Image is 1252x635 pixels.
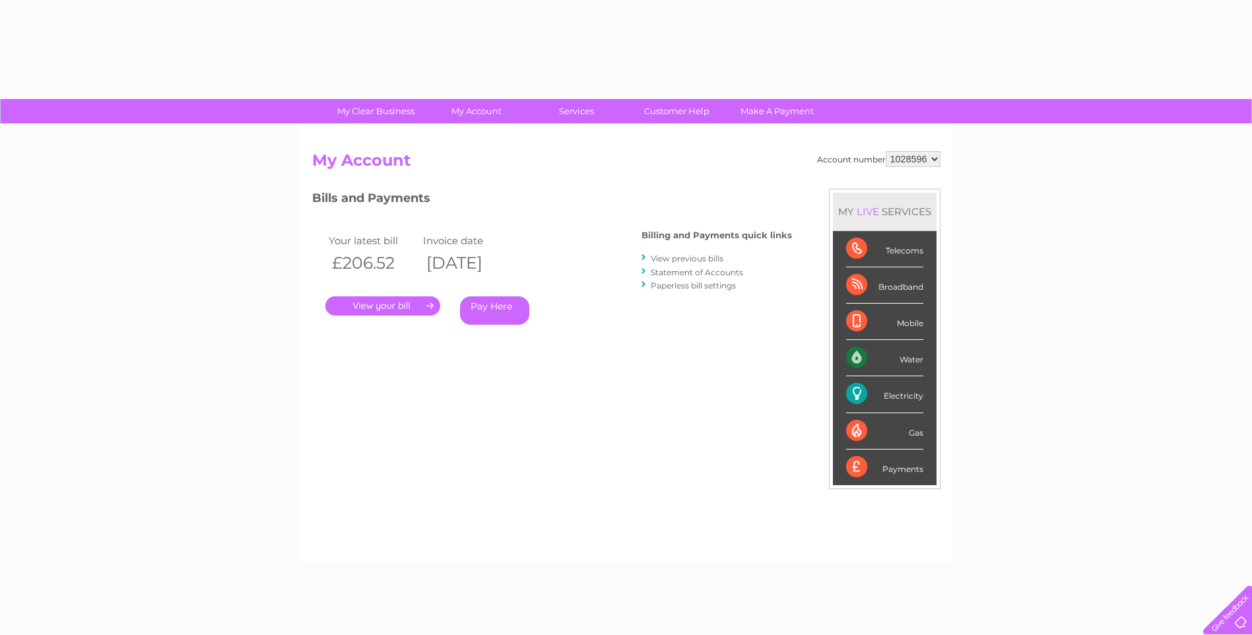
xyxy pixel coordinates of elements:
[846,231,923,267] div: Telecoms
[325,250,420,277] th: £206.52
[846,450,923,485] div: Payments
[846,267,923,304] div: Broadband
[651,267,743,277] a: Statement of Accounts
[622,99,731,123] a: Customer Help
[854,205,882,218] div: LIVE
[651,253,723,263] a: View previous bills
[312,151,940,176] h2: My Account
[846,376,923,413] div: Electricity
[642,230,792,240] h4: Billing and Payments quick links
[651,281,736,290] a: Paperless bill settings
[460,296,529,325] a: Pay Here
[833,193,937,230] div: MY SERVICES
[817,151,940,167] div: Account number
[422,99,531,123] a: My Account
[846,304,923,340] div: Mobile
[420,250,515,277] th: [DATE]
[723,99,832,123] a: Make A Payment
[420,232,515,250] td: Invoice date
[846,340,923,376] div: Water
[325,232,420,250] td: Your latest bill
[522,99,631,123] a: Services
[325,296,440,316] a: .
[321,99,430,123] a: My Clear Business
[312,189,792,212] h3: Bills and Payments
[846,413,923,450] div: Gas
